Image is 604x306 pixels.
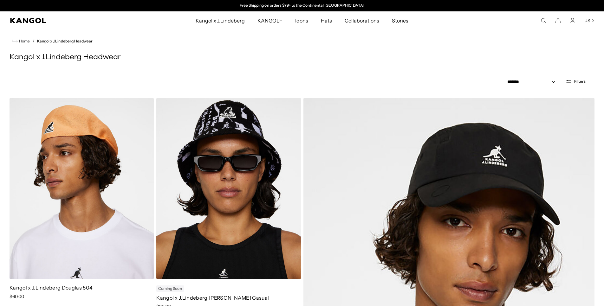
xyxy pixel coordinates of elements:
[295,11,308,30] span: Icons
[10,284,154,291] p: Kangol x J.Lindeberg Douglas 504
[10,98,154,279] img: color-mock-orange
[237,3,367,8] div: Announcement
[338,11,386,30] a: Collaborations
[237,3,367,8] div: 1 of 2
[12,38,30,44] a: Home
[257,11,283,30] span: KANGOLF
[555,18,561,23] button: Cart
[574,79,586,84] span: Filters
[386,11,415,30] a: Stories
[237,3,367,8] slideshow-component: Announcement bar
[156,98,301,279] img: color-black
[240,3,364,8] a: Free Shipping on orders $79+ to the Continental [GEOGRAPHIC_DATA]
[156,294,301,301] p: Kangol x J.Lindeberg [PERSON_NAME] Casual
[37,39,93,43] a: Kangol x J.Lindeberg Headwear
[156,285,184,292] div: Coming Soon
[315,11,338,30] a: Hats
[570,18,575,23] a: Account
[562,79,589,84] button: Filters
[321,11,332,30] span: Hats
[10,18,129,23] a: Kangol
[289,11,314,30] a: Icons
[392,11,408,30] span: Stories
[30,37,35,45] li: /
[10,53,594,62] h1: Kangol x J.Lindeberg Headwear
[251,11,289,30] a: KANGOLF
[189,11,251,30] a: Kangol x J.Lindeberg
[10,294,24,299] span: $60.00
[541,18,546,23] summary: Search here
[18,39,30,43] span: Home
[584,18,594,23] button: USD
[345,11,379,30] span: Collaborations
[196,11,245,30] span: Kangol x J.Lindeberg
